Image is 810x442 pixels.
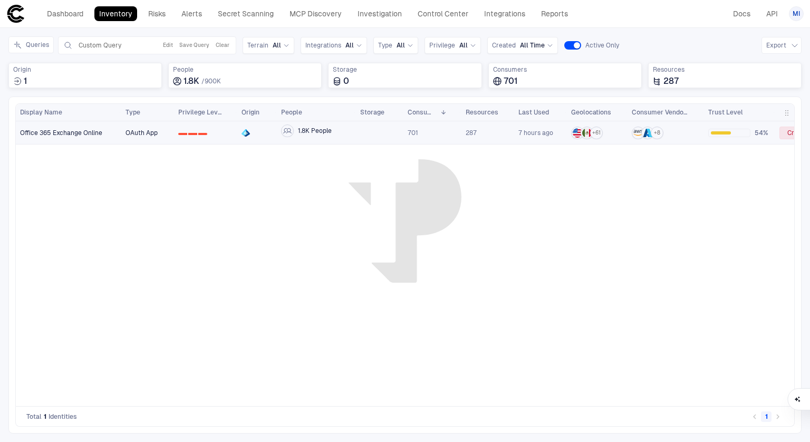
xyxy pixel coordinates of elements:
[643,128,652,138] div: Azure
[49,412,77,421] span: Identities
[728,6,755,21] a: Docs
[24,76,27,87] span: 1
[42,6,88,21] a: Dashboard
[708,108,743,117] span: Trust Level
[205,78,221,85] span: 900K
[126,129,158,137] span: OAuth App
[413,6,473,21] a: Control Center
[13,65,157,74] span: Origin
[573,128,582,138] img: US
[94,6,137,21] a: Inventory
[582,128,592,138] img: MX
[177,6,207,21] a: Alerts
[585,41,619,50] span: Active Only
[184,76,199,87] span: 1.8K
[571,108,611,117] span: Geolocations
[247,41,268,50] span: Terrain
[242,108,259,117] span: Origin
[488,63,642,88] div: Total consumers using identities
[749,410,784,423] nav: pagination navigation
[8,63,162,88] div: Total sources where identities were created
[663,76,679,87] span: 287
[20,129,102,137] span: Office 365 Exchange Online
[492,41,516,50] span: Created
[178,108,223,117] span: Privilege Level
[343,76,349,87] span: 0
[143,6,170,21] a: Risks
[214,39,232,52] button: Clear
[26,412,42,421] span: Total
[493,65,637,74] span: Consumers
[789,6,804,21] button: MI
[761,37,802,54] button: Export
[281,108,302,117] span: People
[8,36,58,53] div: Expand queries side panel
[648,63,802,88] div: Total resources accessed or granted by identities
[44,412,46,421] span: 1
[429,41,455,50] span: Privilege
[173,65,317,74] span: People
[459,41,468,50] span: All
[285,6,346,21] a: MCP Discovery
[198,133,207,135] div: 2
[397,41,405,50] span: All
[633,128,643,138] div: AWS
[755,129,771,137] span: 54%
[479,6,530,21] a: Integrations
[654,129,660,137] span: + 8
[518,129,553,137] span: 7 hours ago
[761,6,783,21] a: API
[408,129,418,137] span: 701
[518,129,553,137] div: 9/2/2025 07:26:14
[333,65,477,74] span: Storage
[466,108,498,117] span: Resources
[305,41,341,50] span: Integrations
[353,6,407,21] a: Investigation
[408,108,436,117] span: Consumers
[8,36,54,53] button: Queries
[466,129,477,137] span: 287
[761,411,772,422] button: page 1
[787,129,809,137] span: Critical
[592,129,601,137] span: + 61
[378,41,392,50] span: Type
[520,41,545,50] span: All Time
[653,65,797,74] span: Resources
[161,39,175,52] button: Edit
[632,108,689,117] span: Consumer Vendors
[345,41,354,50] span: All
[536,6,573,21] a: Reports
[168,63,322,88] div: Total employees associated with identities
[20,108,62,117] span: Display Name
[793,9,800,18] span: MI
[177,39,211,52] button: Save Query
[298,127,332,135] span: 1.8K People
[328,63,481,88] div: Total storage locations where identities are stored
[213,6,278,21] a: Secret Scanning
[518,108,549,117] span: Last Used
[188,133,197,135] div: 1
[504,76,517,87] span: 701
[79,41,121,50] span: Custom Query
[360,108,384,117] span: Storage
[201,78,205,85] span: /
[178,133,187,135] div: 0
[273,41,281,50] span: All
[126,108,140,117] span: Type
